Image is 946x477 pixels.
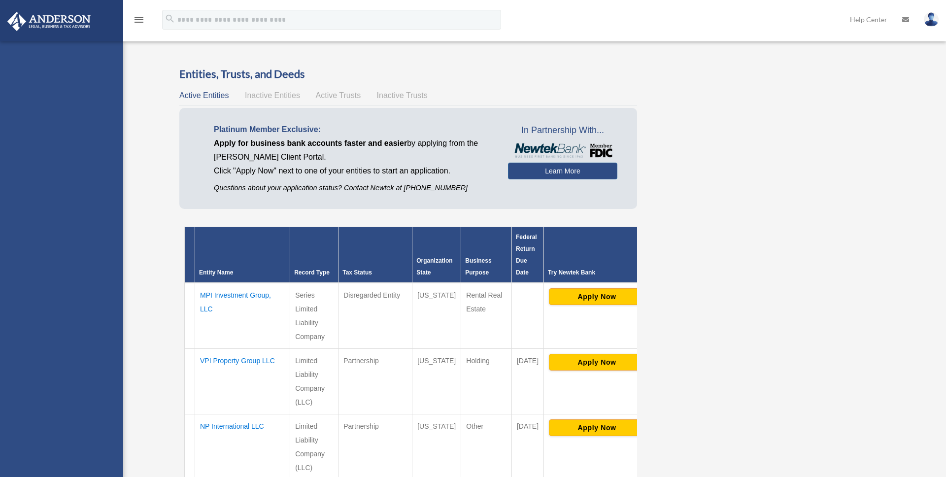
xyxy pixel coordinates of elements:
[165,13,175,24] i: search
[338,283,412,349] td: Disregarded Entity
[511,349,543,414] td: [DATE]
[924,12,939,27] img: User Pic
[214,164,493,178] p: Click "Apply Now" next to one of your entities to start an application.
[290,349,338,414] td: Limited Liability Company (LLC)
[508,163,617,179] a: Learn More
[549,419,645,436] button: Apply Now
[549,354,645,371] button: Apply Now
[338,349,412,414] td: Partnership
[214,123,493,136] p: Platinum Member Exclusive:
[461,349,512,414] td: Holding
[195,227,290,283] th: Entity Name
[412,283,461,349] td: [US_STATE]
[316,91,361,100] span: Active Trusts
[377,91,428,100] span: Inactive Trusts
[214,136,493,164] p: by applying from the [PERSON_NAME] Client Portal.
[245,91,300,100] span: Inactive Entities
[133,17,145,26] a: menu
[511,227,543,283] th: Federal Return Due Date
[290,283,338,349] td: Series Limited Liability Company
[290,227,338,283] th: Record Type
[412,227,461,283] th: Organization State
[4,12,94,31] img: Anderson Advisors Platinum Portal
[338,227,412,283] th: Tax Status
[549,288,645,305] button: Apply Now
[214,182,493,194] p: Questions about your application status? Contact Newtek at [PHONE_NUMBER]
[195,349,290,414] td: VPI Property Group LLC
[179,91,229,100] span: Active Entities
[548,267,646,278] div: Try Newtek Bank
[461,227,512,283] th: Business Purpose
[461,283,512,349] td: Rental Real Estate
[214,139,407,147] span: Apply for business bank accounts faster and easier
[508,123,617,138] span: In Partnership With...
[412,349,461,414] td: [US_STATE]
[195,283,290,349] td: MPI Investment Group, LLC
[513,143,612,158] img: NewtekBankLogoSM.png
[179,67,637,82] h3: Entities, Trusts, and Deeds
[133,14,145,26] i: menu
